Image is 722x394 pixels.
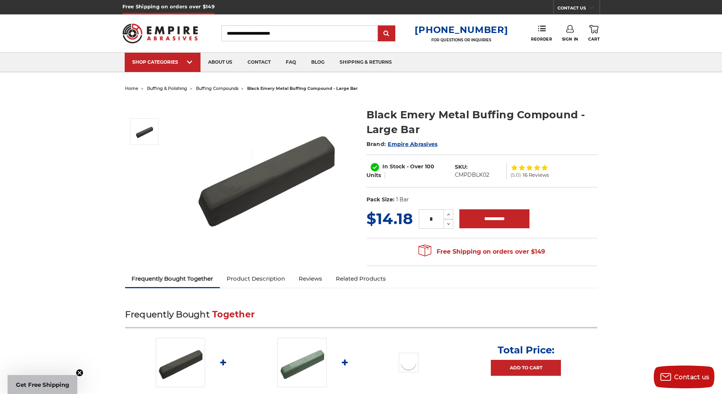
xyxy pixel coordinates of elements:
[562,37,578,42] span: Sign In
[558,4,600,14] a: CONTACT US
[125,309,210,320] span: Frequently Bought
[366,209,413,228] span: $14.18
[531,25,552,41] a: Reorder
[247,86,358,91] span: black emery metal buffing compound - large bar
[366,141,386,148] span: Brand:
[415,38,508,42] p: FOR QUESTIONS OR INQUIRIES
[418,244,545,259] span: Free Shipping on orders over $149
[425,163,434,170] span: 100
[200,53,240,72] a: about us
[156,338,205,387] img: Black Stainless Steel Buffing Compound
[332,53,399,72] a: shipping & returns
[212,309,255,320] span: Together
[491,360,561,376] a: Add to Cart
[511,173,521,177] span: (5.0)
[196,86,238,91] a: buffing compounds
[531,37,552,42] span: Reorder
[366,107,597,137] h1: Black Emery Metal Buffing Compound - Large Bar
[396,196,409,204] dd: 1 Bar
[122,19,198,48] img: Empire Abrasives
[588,37,600,42] span: Cart
[498,344,554,356] p: Total Price:
[329,270,393,287] a: Related Products
[8,375,77,394] div: Get Free ShippingClose teaser
[76,369,83,377] button: Close teaser
[220,270,292,287] a: Product Description
[455,163,468,171] dt: SKU:
[16,381,69,388] span: Get Free Shipping
[455,171,489,179] dd: CMPDBLK02
[382,163,405,170] span: In Stock
[523,173,549,177] span: 16 Reviews
[135,122,154,141] img: Black Stainless Steel Buffing Compound
[278,53,304,72] a: faq
[292,270,329,287] a: Reviews
[388,141,437,148] a: Empire Abrasives
[366,196,395,204] dt: Pack Size:
[132,59,193,65] div: SHOP CATEGORIES
[147,86,187,91] a: buffing & polishing
[654,366,714,388] button: Contact us
[407,163,423,170] span: - Over
[379,26,394,41] input: Submit
[240,53,278,72] a: contact
[125,86,138,91] a: home
[588,25,600,42] a: Cart
[415,24,508,35] a: [PHONE_NUMBER]
[125,270,220,287] a: Frequently Bought Together
[304,53,332,72] a: blog
[366,172,381,179] span: Units
[190,99,341,251] img: Black Stainless Steel Buffing Compound
[674,374,709,381] span: Contact us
